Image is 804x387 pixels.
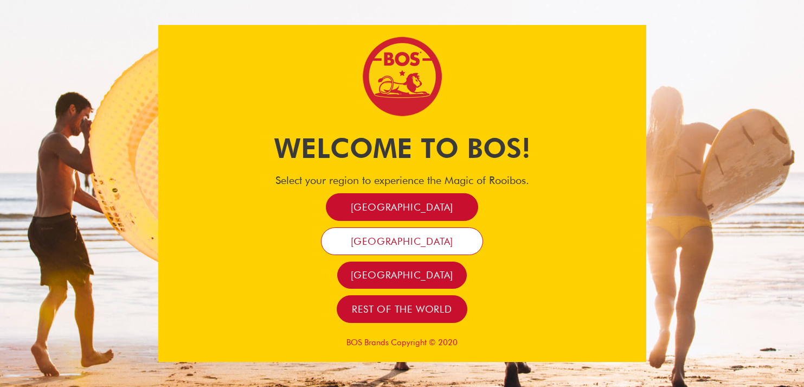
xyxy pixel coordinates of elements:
img: Bos Brands [362,36,443,117]
span: [GEOGRAPHIC_DATA] [351,201,454,213]
a: [GEOGRAPHIC_DATA] [337,262,466,289]
p: BOS Brands Copyright © 2020 [158,338,646,347]
span: Rest of the world [352,303,452,315]
h1: Welcome to BOS! [158,129,646,167]
span: [GEOGRAPHIC_DATA] [351,269,454,281]
span: [GEOGRAPHIC_DATA] [351,235,454,248]
a: [GEOGRAPHIC_DATA] [321,227,484,255]
h4: Select your region to experience the Magic of Rooibos. [158,174,646,187]
a: [GEOGRAPHIC_DATA] [326,193,479,221]
a: Rest of the world [337,295,467,323]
